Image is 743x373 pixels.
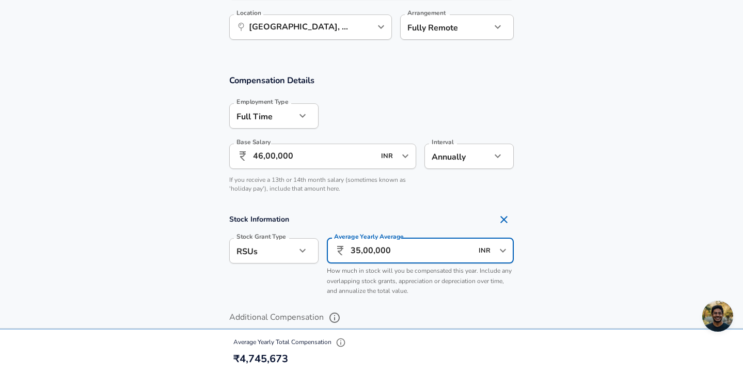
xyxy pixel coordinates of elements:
[326,309,343,327] button: help
[378,148,399,164] input: USD
[398,149,413,163] button: Open
[494,209,514,230] button: Remove Section
[334,234,404,240] label: Average Average
[229,309,514,327] label: Additional Compensation
[702,301,733,332] div: Open chat
[424,144,491,169] div: Annually
[360,232,378,241] span: Yearly
[333,335,349,351] button: Explain Total Compensation
[351,238,473,263] input: 40,000
[229,209,514,230] h4: Stock Information
[407,10,446,16] label: Arrangement
[236,10,261,16] label: Location
[432,139,454,145] label: Interval
[496,243,510,258] button: Open
[476,243,496,259] input: USD
[233,352,240,366] span: ₹
[327,267,512,296] span: How much in stock will you be compensated this year. Include any overlapping stock grants, apprec...
[374,20,388,34] button: Open
[236,139,271,145] label: Base Salary
[236,234,286,240] label: Stock Grant Type
[229,103,296,129] div: Full Time
[400,14,476,40] div: Fully Remote
[229,176,417,193] p: If you receive a 13th or 14th month salary (sometimes known as 'holiday pay'), include that amoun...
[229,238,296,263] div: RSUs
[233,338,349,347] span: Average Yearly Total Compensation
[229,74,514,86] h3: Compensation Details
[253,144,375,169] input: 100,000
[240,352,288,366] span: 4,745,673
[236,99,289,105] label: Employment Type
